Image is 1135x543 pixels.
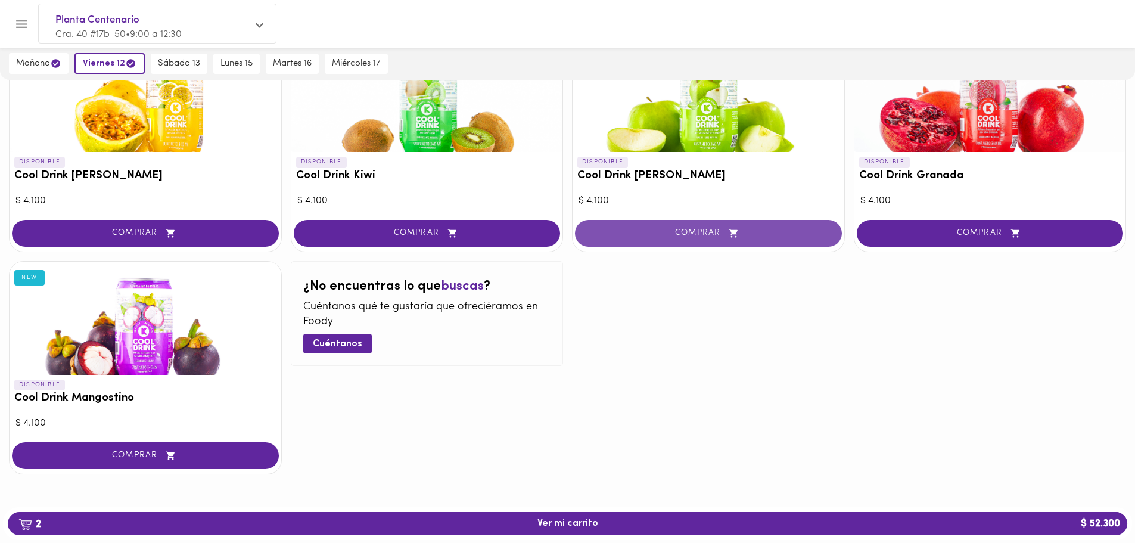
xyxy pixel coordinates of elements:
[10,262,281,375] div: Cool Drink Mangostino
[590,228,827,238] span: COMPRAR
[55,13,247,28] span: Planta Centenario
[325,54,388,74] button: miércoles 17
[296,170,558,182] h3: Cool Drink Kiwi
[15,417,275,430] div: $ 4.100
[313,339,362,350] span: Cuéntanos
[577,157,628,167] p: DISPONIBLE
[12,442,279,469] button: COMPRAR
[16,58,61,69] span: mañana
[74,53,145,74] button: viernes 12
[296,157,347,167] p: DISPONIBLE
[297,194,557,208] div: $ 4.100
[8,512,1127,535] button: 2Ver mi carrito$ 52.300
[14,270,45,286] div: NEW
[14,392,276,405] h3: Cool Drink Mangostino
[14,380,65,390] p: DISPONIBLE
[441,280,484,293] span: buscas
[854,39,1126,152] div: Cool Drink Granada
[27,451,264,461] span: COMPRAR
[294,220,561,247] button: COMPRAR
[27,228,264,238] span: COMPRAR
[55,30,182,39] span: Cra. 40 #17b-50 • 9:00 a 12:30
[213,54,260,74] button: lunes 15
[11,516,48,532] b: 2
[7,10,36,39] button: Menu
[83,58,136,69] span: viernes 12
[573,39,844,152] div: Cool Drink Manzana Verde
[273,58,312,69] span: martes 16
[303,280,551,294] h2: ¿No encuentras lo que ?
[575,220,842,247] button: COMPRAR
[859,170,1121,182] h3: Cool Drink Granada
[14,157,65,167] p: DISPONIBLE
[9,53,69,74] button: mañana
[860,194,1120,208] div: $ 4.100
[12,220,279,247] button: COMPRAR
[1066,474,1123,531] iframe: Messagebird Livechat Widget
[266,54,319,74] button: martes 16
[537,518,598,529] span: Ver mi carrito
[309,228,546,238] span: COMPRAR
[291,39,563,152] div: Cool Drink Kiwi
[220,58,253,69] span: lunes 15
[10,39,281,152] div: Cool Drink Maracuya
[332,58,381,69] span: miércoles 17
[872,228,1109,238] span: COMPRAR
[577,170,839,182] h3: Cool Drink [PERSON_NAME]
[579,194,838,208] div: $ 4.100
[859,157,910,167] p: DISPONIBLE
[14,170,276,182] h3: Cool Drink [PERSON_NAME]
[151,54,207,74] button: sábado 13
[15,194,275,208] div: $ 4.100
[18,519,32,530] img: cart.png
[303,334,372,353] button: Cuéntanos
[158,58,200,69] span: sábado 13
[857,220,1124,247] button: COMPRAR
[303,300,551,330] p: Cuéntanos qué te gustaría que ofreciéramos en Foody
